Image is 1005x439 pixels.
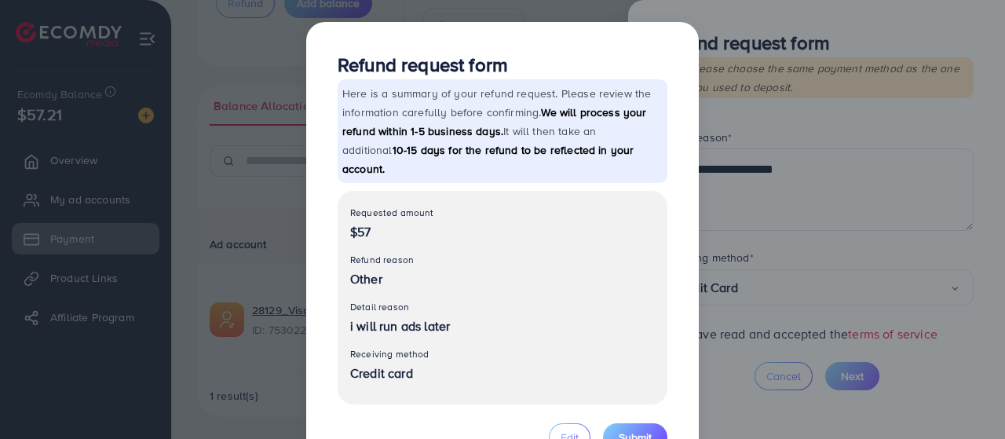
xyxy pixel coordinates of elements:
p: Other [350,269,655,288]
p: Requested amount [350,203,655,222]
iframe: Chat [938,368,993,427]
h3: Refund request form [338,53,667,76]
p: Receiving method [350,345,655,364]
span: We will process your refund within 1-5 business days. [342,104,647,139]
p: $57 [350,222,655,241]
p: Refund reason [350,251,655,269]
p: i will run ads later [350,316,655,335]
p: Credit card [350,364,655,382]
span: 10-15 days for the refund to be reflected in your account. [342,142,634,177]
p: Detail reason [350,298,655,316]
p: Here is a summary of your refund request. Please review the information carefully before confirmi... [338,79,667,183]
